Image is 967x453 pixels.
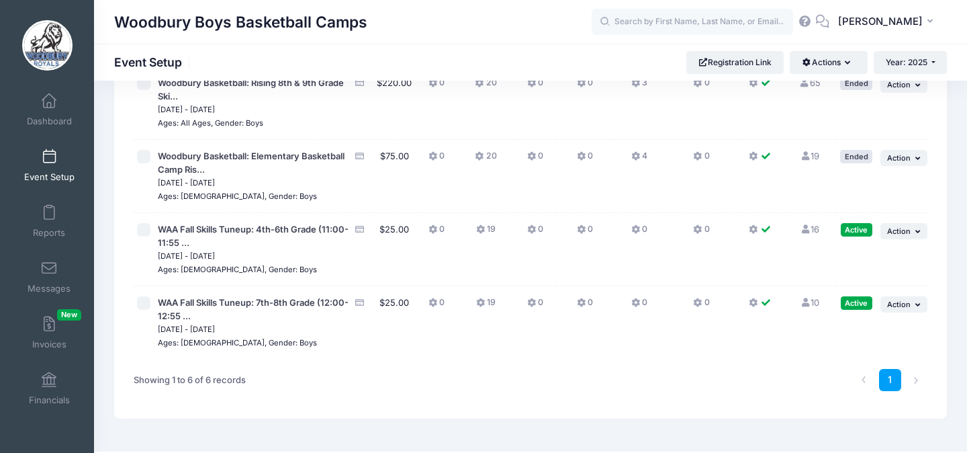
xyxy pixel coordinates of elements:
button: 0 [527,223,543,243]
span: Financials [29,395,70,406]
button: 0 [631,223,647,243]
small: [DATE] - [DATE] [158,105,215,114]
button: 0 [527,150,543,169]
a: 16 [800,224,819,235]
button: 3 [631,77,647,96]
td: $25.00 [373,213,416,286]
a: InvoicesNew [17,309,81,356]
button: 4 [631,150,647,169]
h1: Woodbury Boys Basketball Camps [114,7,367,38]
small: [DATE] - [DATE] [158,251,215,261]
span: Action [887,80,911,89]
button: 0 [693,77,709,96]
button: 0 [693,223,709,243]
i: Accepting Credit Card Payments [355,152,365,161]
span: Messages [28,283,71,294]
span: WAA Fall Skills Tuneup: 7th-8th Grade (12:00-12:55 ... [158,297,349,321]
span: Woodbury Basketball: Rising 8th & 9th Grade Ski... [158,77,344,101]
button: 20 [475,77,496,96]
span: Dashboard [27,116,72,127]
span: Action [887,226,911,236]
img: Woodbury Boys Basketball Camps [22,20,73,71]
a: Messages [17,253,81,300]
button: 0 [693,296,709,316]
span: WAA Fall Skills Tuneup: 4th-6th Grade (11:00-11:55 ... [158,224,349,248]
small: [DATE] - [DATE] [158,178,215,188]
a: 19 [800,151,819,161]
span: Reports [33,227,65,239]
i: Accepting Credit Card Payments [355,298,365,307]
button: 19 [476,296,496,316]
button: Action [880,296,927,313]
i: Accepting Credit Card Payments [355,79,365,87]
button: [PERSON_NAME] [829,7,947,38]
button: 19 [476,223,496,243]
small: Ages: [DEMOGRAPHIC_DATA], Gender: Boys [158,338,317,347]
span: Action [887,153,911,163]
span: Action [887,300,911,309]
button: 0 [527,77,543,96]
td: $75.00 [373,140,416,213]
button: 0 [631,296,647,316]
button: Action [880,150,927,166]
small: Ages: [DEMOGRAPHIC_DATA], Gender: Boys [158,265,317,274]
small: Ages: [DEMOGRAPHIC_DATA], Gender: Boys [158,192,317,201]
button: 20 [475,150,496,169]
span: New [57,309,81,321]
button: 0 [527,296,543,316]
h1: Event Setup [114,55,193,69]
button: 0 [428,296,445,316]
div: Ended [840,150,872,163]
button: Year: 2025 [874,51,947,74]
button: 0 [577,296,593,316]
a: 10 [800,297,819,308]
a: 65 [799,77,821,88]
td: $220.00 [373,67,416,140]
a: 1 [879,369,901,391]
input: Search by First Name, Last Name, or Email... [592,9,793,36]
button: Action [880,77,927,93]
button: 0 [428,77,445,96]
div: Ended [840,77,872,89]
a: Registration Link [686,51,784,74]
a: Reports [17,198,81,245]
small: Ages: All Ages, Gender: Boys [158,118,263,128]
div: Showing 1 to 6 of 6 records [134,365,246,396]
a: Event Setup [17,142,81,189]
button: 0 [428,223,445,243]
span: [PERSON_NAME] [838,14,923,29]
div: Active [841,296,872,309]
span: Event Setup [24,171,75,183]
span: Invoices [32,339,66,350]
button: Action [880,223,927,239]
i: Accepting Credit Card Payments [355,225,365,234]
button: 0 [693,150,709,169]
button: Actions [790,51,867,74]
button: 0 [577,77,593,96]
a: Financials [17,365,81,412]
button: 0 [577,223,593,243]
div: Active [841,223,872,236]
span: Woodbury Basketball: Elementary Basketball Camp Ris... [158,151,344,175]
small: [DATE] - [DATE] [158,325,215,334]
a: Dashboard [17,86,81,133]
button: 0 [428,150,445,169]
span: Year: 2025 [886,57,927,67]
td: $25.00 [373,286,416,359]
button: 0 [577,150,593,169]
